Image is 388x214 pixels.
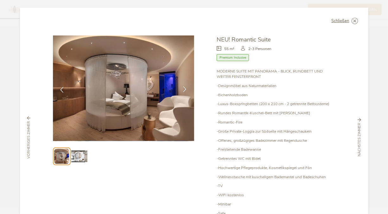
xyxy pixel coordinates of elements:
[26,121,31,159] span: vorheriges Zimmer
[217,183,335,189] p: -TV
[217,69,335,79] p: MODERNE SUITE MIT PANORAMA - BLICK, RUNDBETT UND WEITER FENSTERFRONT
[217,92,335,98] p: -Eichenholzboden
[217,54,249,61] span: Premium Inclusive
[217,192,335,198] p: -WIFI kostenlos
[217,110,335,116] p: -Rundes Romantik-Kuschel-Bett mit [PERSON_NAME]
[224,46,234,52] span: 55 m²
[53,35,194,141] img: NEU! Romantic Suite
[217,83,335,89] p: -Designmöbel aus Naturmaterialien
[217,35,271,43] span: NEU! Romantic Suite
[217,147,335,152] p: -Freistehende Badewanne
[217,138,335,143] p: -Offenes, großzügiges Badezimmer mit Regendusche
[71,148,87,164] img: Preview
[217,101,335,107] p: -Luxus-Boxspringbetten (200 x 210 cm - 2 getrennte Bettsysteme)
[217,120,335,125] p: -Romantic-Fire
[248,46,271,52] span: 2-3 Personen
[217,129,335,134] p: -Große Private-Loggia zur Südseite mit Hängeschaukeln
[54,149,69,164] img: Preview
[217,174,335,180] p: -Wellnesstasche mit kuscheligem Bademantel und Badeschuhen
[357,123,362,156] span: nächstes Zimmer
[217,165,335,171] p: -Hochwertige Pflegeprodukte, Kosmetikspiegel und Fön
[217,156,335,161] p: -Getrenntes WC mit Bidet
[217,202,335,207] p: -Minibar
